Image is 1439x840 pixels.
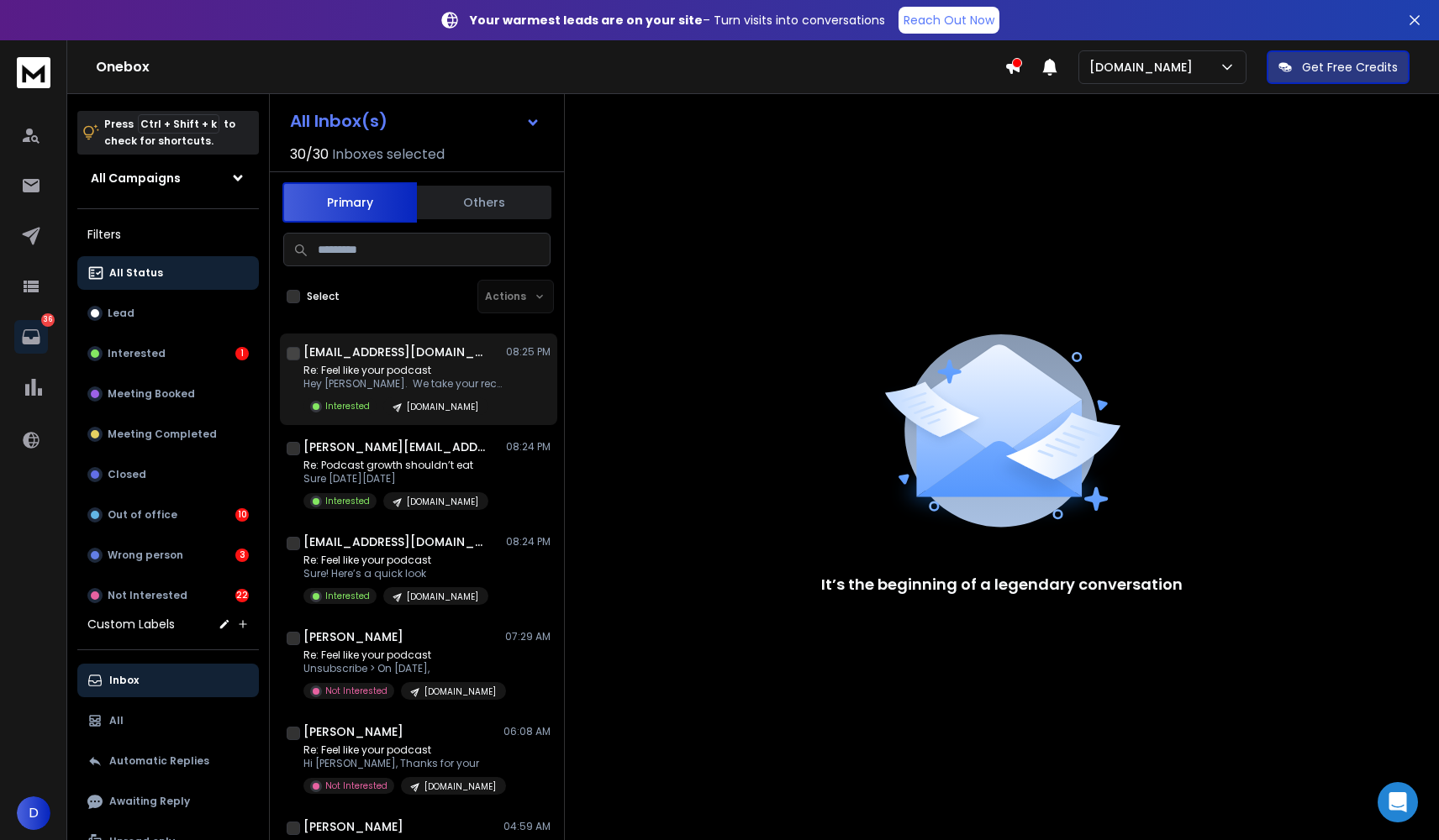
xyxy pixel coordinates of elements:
[505,630,551,643] p: 07:29 AM
[332,144,445,165] h3: Inboxes selected
[108,307,134,320] p: Lead
[303,818,403,835] h1: [PERSON_NAME]
[77,498,259,532] button: Out of office10
[303,723,403,740] h1: [PERSON_NAME]
[77,417,259,451] button: Meeting Completed
[282,182,417,223] button: Primary
[77,377,259,411] button: Meeting Booked
[325,400,370,412] p: Interested
[235,549,249,562] div: 3
[41,313,55,327] p: 36
[108,428,217,441] p: Meeting Completed
[303,533,488,550] h1: [EMAIL_ADDRESS][DOMAIN_NAME]
[307,290,340,303] label: Select
[138,114,219,134] span: Ctrl + Shift + k
[108,508,177,522] p: Out of office
[77,785,259,818] button: Awaiting Reply
[108,387,195,401] p: Meeting Booked
[303,459,488,472] p: Re: Podcast growth shouldn’t eat
[303,648,505,662] p: Re: Feel like your podcast
[235,508,249,522] div: 10
[325,495,370,507] p: Interested
[235,589,249,602] div: 22
[108,589,187,602] p: Not Interested
[77,297,259,330] button: Lead
[303,554,488,567] p: Re: Feel like your podcast
[109,795,190,808] p: Awaiting Reply
[77,579,259,612] button: Not Interested22
[303,472,488,486] p: Sure [DATE][DATE]
[290,113,387,129] h1: All Inbox(s)
[77,664,259,697] button: Inbox
[87,616,175,633] h3: Custom Labels
[1378,782,1418,822] div: Open Intercom Messenger
[91,170,181,186] h1: All Campaigns
[503,725,551,738] p: 06:08 AM
[303,364,505,377] p: Re: Feel like your podcast
[899,7,999,34] a: Reach Out Now
[77,744,259,778] button: Automatic Replies
[904,12,994,29] p: Reach Out Now
[407,591,478,603] p: [DOMAIN_NAME]
[277,104,554,138] button: All Inbox(s)
[407,401,478,413] p: [DOMAIN_NAME]
[1302,59,1398,76] p: Get Free Credits
[109,714,124,727] p: All
[109,754,209,768] p: Automatic Replies
[14,320,48,354] a: 36
[108,347,166,360] p: Interested
[303,743,505,757] p: Re: Feel like your podcast
[503,820,551,833] p: 04:59 AM
[77,704,259,738] button: All
[77,337,259,370] button: Interested1
[506,440,551,454] p: 08:24 PM
[1267,50,1410,84] button: Get Free Credits
[303,344,488,360] h1: [EMAIL_ADDRESS][DOMAIN_NAME]
[303,662,505,675] p: Unsubscribe > On [DATE],
[1089,59,1199,76] p: [DOMAIN_NAME]
[108,549,183,562] p: Wrong person
[424,780,496,793] p: [DOMAIN_NAME]
[407,496,478,508] p: [DOMAIN_NAME]
[325,780,387,792] p: Not Interested
[290,144,329,165] span: 30 / 30
[77,161,259,195] button: All Campaigns
[77,256,259,290] button: All Status
[821,573,1183,596] p: It’s the beginning of a legendary conversation
[17,57,50,88] img: logo
[303,757,505,770] p: Hi [PERSON_NAME], Thanks for your
[303,567,488,580] p: Sure! Here’s a quick look
[108,468,146,481] p: Closed
[506,345,551,359] p: 08:25 PM
[235,347,249,360] div: 1
[303,438,488,455] h1: [PERSON_NAME][EMAIL_ADDRESS][DOMAIN_NAME]
[77,538,259,572] button: Wrong person3
[17,796,50,830] button: D
[104,116,235,150] p: Press to check for shortcuts.
[470,12,885,29] p: – Turn visits into conversations
[506,535,551,549] p: 08:24 PM
[325,590,370,602] p: Interested
[77,223,259,246] h3: Filters
[109,674,139,687] p: Inbox
[303,628,403,645] h1: [PERSON_NAME]
[424,685,496,698] p: [DOMAIN_NAME]
[303,377,505,391] p: Hey [PERSON_NAME]. We take your recordings
[96,57,1004,77] h1: Onebox
[325,685,387,697] p: Not Interested
[77,458,259,491] button: Closed
[109,266,163,280] p: All Status
[417,184,551,221] button: Others
[470,12,703,29] strong: Your warmest leads are on your site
